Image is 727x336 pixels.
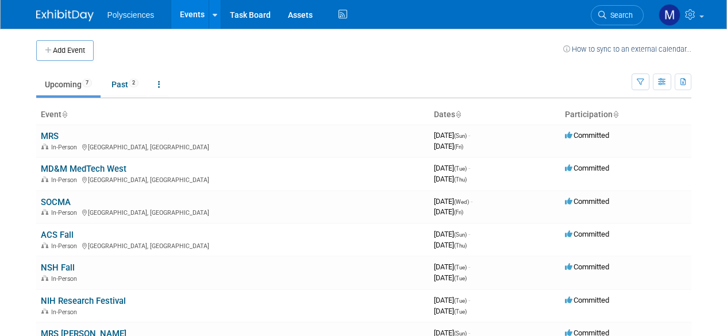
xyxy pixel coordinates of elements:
div: [GEOGRAPHIC_DATA], [GEOGRAPHIC_DATA] [41,142,425,151]
div: [GEOGRAPHIC_DATA], [GEOGRAPHIC_DATA] [41,207,425,217]
span: - [468,164,470,172]
span: In-Person [51,176,80,184]
span: Polysciences [107,10,155,20]
span: [DATE] [434,262,470,271]
img: In-Person Event [41,308,48,314]
span: In-Person [51,308,80,316]
span: [DATE] [434,164,470,172]
span: (Thu) [454,176,467,183]
span: - [468,296,470,304]
span: (Tue) [454,275,467,281]
span: In-Person [51,275,80,283]
a: How to sync to an external calendar... [563,45,691,53]
span: 7 [82,79,92,87]
span: - [468,230,470,238]
div: [GEOGRAPHIC_DATA], [GEOGRAPHIC_DATA] [41,175,425,184]
img: In-Person Event [41,176,48,182]
a: Search [591,5,644,25]
span: [DATE] [434,207,463,216]
span: - [468,131,470,140]
img: ExhibitDay [36,10,94,21]
span: (Wed) [454,199,469,205]
a: NSH Fall [41,262,75,273]
span: Committed [565,296,609,304]
span: (Sun) [454,133,467,139]
th: Event [36,105,429,125]
img: In-Person Event [41,242,48,248]
span: [DATE] [434,142,463,150]
img: In-Person Event [41,209,48,215]
span: [DATE] [434,197,472,206]
img: In-Person Event [41,275,48,281]
span: (Sun) [454,231,467,238]
span: In-Person [51,209,80,217]
th: Dates [429,105,560,125]
a: MRS [41,131,59,141]
span: 2 [129,79,139,87]
span: [DATE] [434,273,467,282]
span: (Tue) [454,308,467,315]
a: Sort by Event Name [61,110,67,119]
span: [DATE] [434,131,470,140]
span: In-Person [51,144,80,151]
span: (Tue) [454,298,467,304]
span: - [468,262,470,271]
a: ACS Fall [41,230,74,240]
span: [DATE] [434,296,470,304]
span: (Tue) [454,264,467,271]
img: Marketing Polysciences [659,4,680,26]
a: Sort by Participation Type [613,110,618,119]
span: (Tue) [454,165,467,172]
span: [DATE] [434,241,467,249]
span: (Fri) [454,209,463,215]
span: (Thu) [454,242,467,249]
button: Add Event [36,40,94,61]
span: - [471,197,472,206]
div: [GEOGRAPHIC_DATA], [GEOGRAPHIC_DATA] [41,241,425,250]
a: Past2 [103,74,147,95]
span: [DATE] [434,230,470,238]
img: In-Person Event [41,144,48,149]
span: Committed [565,197,609,206]
a: Sort by Start Date [455,110,461,119]
a: NIH Research Festival [41,296,126,306]
span: In-Person [51,242,80,250]
span: Committed [565,131,609,140]
span: Committed [565,262,609,271]
span: [DATE] [434,175,467,183]
span: Committed [565,164,609,172]
span: (Fri) [454,144,463,150]
th: Participation [560,105,691,125]
span: Committed [565,230,609,238]
span: Search [606,11,633,20]
span: [DATE] [434,307,467,315]
a: Upcoming7 [36,74,101,95]
a: SOCMA [41,197,71,207]
a: MD&M MedTech West [41,164,126,174]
